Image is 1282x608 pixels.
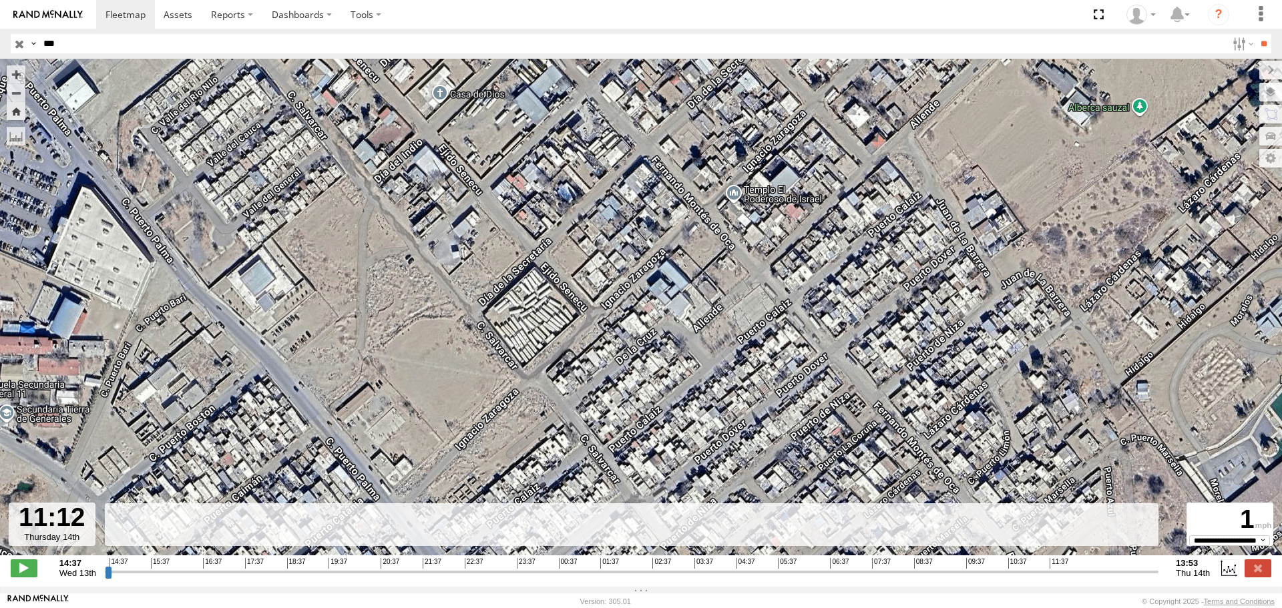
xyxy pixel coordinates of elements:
[109,558,128,569] span: 14:37
[7,127,25,145] label: Measure
[580,597,631,605] div: Version: 305.01
[1008,558,1027,569] span: 10:37
[151,558,170,569] span: 15:37
[203,558,222,569] span: 16:37
[736,558,755,569] span: 04:37
[966,558,985,569] span: 09:37
[1176,558,1210,568] strong: 13:53
[329,558,347,569] span: 19:37
[11,559,37,577] label: Play/Stop
[1204,597,1275,605] a: Terms and Conditions
[559,558,578,569] span: 00:37
[1208,4,1229,25] i: ?
[600,558,619,569] span: 01:37
[1245,559,1271,577] label: Close
[7,102,25,120] button: Zoom Home
[1189,505,1271,535] div: 1
[7,65,25,83] button: Zoom in
[830,558,849,569] span: 06:37
[1259,149,1282,168] label: Map Settings
[517,558,536,569] span: 23:37
[59,558,96,568] strong: 14:37
[1122,5,1160,25] div: carolina herrera
[1142,597,1275,605] div: © Copyright 2025 -
[7,83,25,102] button: Zoom out
[287,558,306,569] span: 18:37
[652,558,671,569] span: 02:37
[245,558,264,569] span: 17:37
[1176,568,1210,578] span: Thu 14th Aug 2025
[7,595,69,608] a: Visit our Website
[28,34,39,53] label: Search Query
[1227,34,1256,53] label: Search Filter Options
[1050,558,1068,569] span: 11:37
[13,10,83,19] img: rand-logo.svg
[872,558,891,569] span: 07:37
[423,558,441,569] span: 21:37
[381,558,399,569] span: 20:37
[914,558,933,569] span: 08:37
[465,558,483,569] span: 22:37
[59,568,96,578] span: Wed 13th Aug 2025
[778,558,797,569] span: 05:37
[694,558,713,569] span: 03:37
